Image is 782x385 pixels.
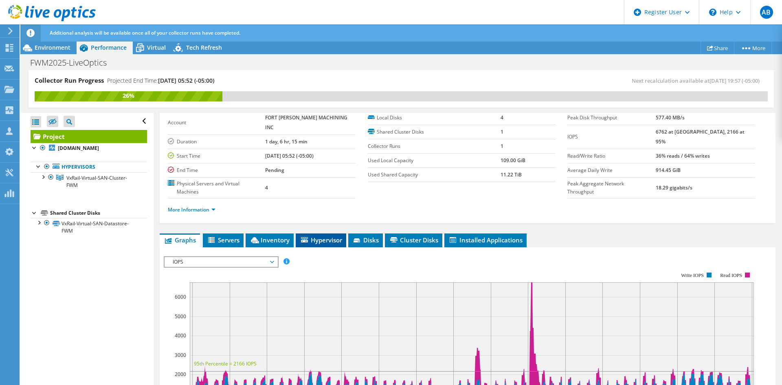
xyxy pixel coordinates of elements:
[368,114,501,122] label: Local Disks
[31,130,147,143] a: Project
[710,77,760,84] span: [DATE] 19:57 (-05:00)
[175,371,186,378] text: 2000
[501,171,522,178] b: 11.22 TiB
[656,152,710,159] b: 36% reads / 64% writes
[265,152,314,159] b: [DATE] 05:52 (-05:00)
[448,236,523,244] span: Installed Applications
[701,42,734,54] a: Share
[709,9,716,16] svg: \n
[656,128,745,145] b: 6762 at [GEOGRAPHIC_DATA], 2166 at 95%
[368,142,501,150] label: Collector Runs
[31,143,147,154] a: [DOMAIN_NAME]
[168,180,265,196] label: Physical Servers and Virtual Machines
[656,167,681,174] b: 914.45 GiB
[265,114,347,131] b: FORT [PERSON_NAME] MACHINING INC
[501,143,503,150] b: 1
[734,42,772,54] a: More
[207,236,239,244] span: Servers
[265,167,284,174] b: Pending
[567,166,655,174] label: Average Daily Write
[567,180,655,196] label: Peak Aggregate Network Throughput
[632,77,764,84] span: Next recalculation available at
[164,236,196,244] span: Graphs
[567,152,655,160] label: Read/Write Ratio
[175,332,186,339] text: 4000
[147,44,166,51] span: Virtual
[26,58,119,67] h1: FWM2025-LiveOptics
[168,152,265,160] label: Start Time
[250,236,290,244] span: Inventory
[31,172,147,190] a: VxRail-Virtual-SAN-Cluster-FWM
[194,360,257,367] text: 95th Percentile = 2166 IOPS
[168,166,265,174] label: End Time
[760,6,773,19] span: AB
[265,138,308,145] b: 1 day, 6 hr, 15 min
[681,273,704,278] text: Write IOPS
[175,293,186,300] text: 6000
[31,162,147,172] a: Hypervisors
[265,184,268,191] b: 4
[368,171,501,179] label: Used Shared Capacity
[389,236,438,244] span: Cluster Disks
[168,138,265,146] label: Duration
[91,44,127,51] span: Performance
[175,352,186,359] text: 3000
[656,184,692,191] b: 18.29 gigabits/s
[656,114,685,121] b: 577.40 MB/s
[158,77,214,84] span: [DATE] 05:52 (-05:00)
[58,145,99,152] b: [DOMAIN_NAME]
[501,114,503,121] b: 4
[567,133,655,141] label: IOPS
[501,157,525,164] b: 109.00 GiB
[168,206,215,213] a: More Information
[352,236,379,244] span: Disks
[168,119,265,127] label: Account
[35,91,222,100] div: 26%
[300,236,342,244] span: Hypervisor
[567,114,655,122] label: Peak Disk Throughput
[107,76,214,85] h4: Projected End Time:
[50,208,147,218] div: Shared Cluster Disks
[31,218,147,236] a: VxRail-Virtual-SAN-Datastore-FWM
[720,273,742,278] text: Read IOPS
[186,44,222,51] span: Tech Refresh
[66,174,127,189] span: VxRail-Virtual-SAN-Cluster-FWM
[50,29,240,36] span: Additional analysis will be available once all of your collector runs have completed.
[368,128,501,136] label: Shared Cluster Disks
[368,156,501,165] label: Used Local Capacity
[35,44,70,51] span: Environment
[501,128,503,135] b: 1
[175,313,186,320] text: 5000
[169,257,273,267] span: IOPS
